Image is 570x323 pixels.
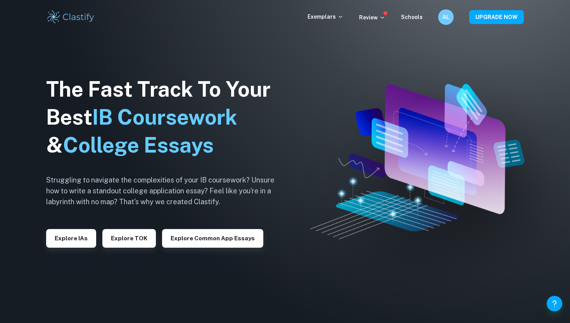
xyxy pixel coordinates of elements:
[46,229,96,248] button: Explore IAs
[307,12,344,21] p: Exemplars
[46,75,287,159] h1: The Fast Track To Your Best &
[359,13,385,22] p: Review
[46,175,287,207] h6: Struggling to navigate the complexities of your IB coursework? Unsure how to write a standout col...
[438,9,454,25] button: AL
[162,234,263,241] a: Explore Common App essays
[310,84,524,239] img: Clastify hero
[63,133,214,157] span: College Essays
[92,105,237,129] span: IB Coursework
[102,234,156,241] a: Explore TOK
[547,296,562,311] button: Help and Feedback
[469,10,524,24] button: UPGRADE NOW
[442,13,451,21] h6: AL
[162,229,263,248] button: Explore Common App essays
[46,9,95,25] img: Clastify logo
[46,234,96,241] a: Explore IAs
[102,229,156,248] button: Explore TOK
[401,14,423,20] a: Schools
